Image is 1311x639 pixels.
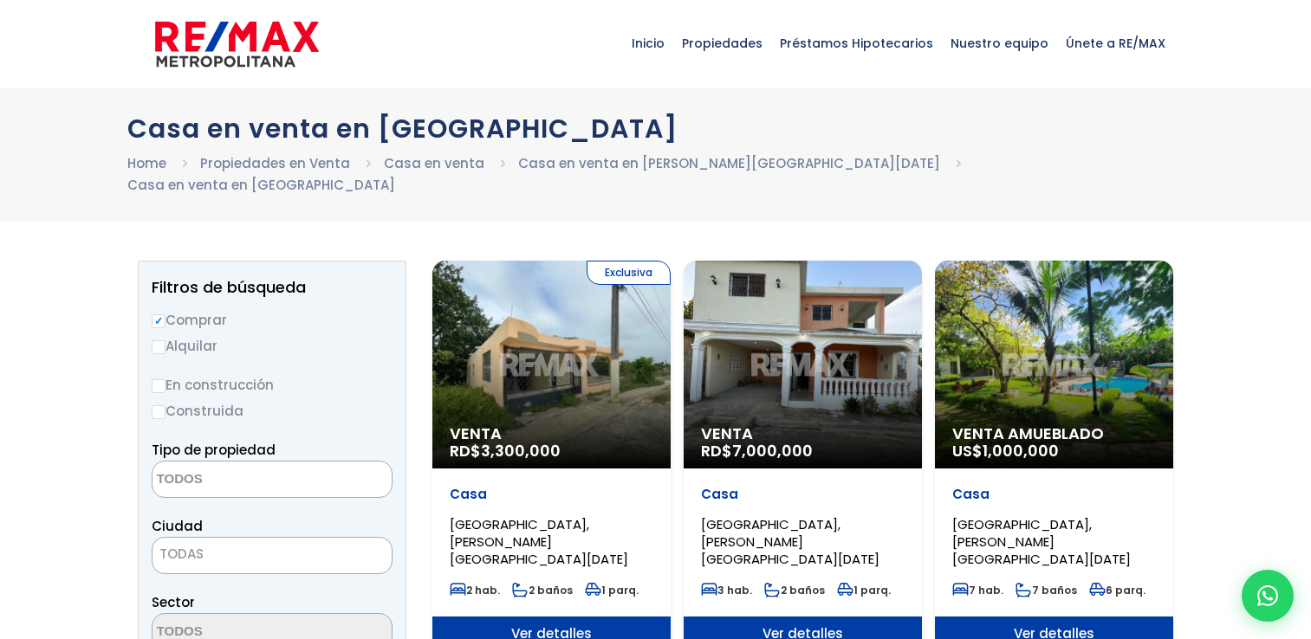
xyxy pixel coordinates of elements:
span: 1 parq. [837,583,891,597]
p: Casa [952,486,1156,503]
a: Home [127,154,166,172]
span: 2 hab. [450,583,500,597]
textarea: Search [153,461,321,499]
span: Nuestro equipo [942,17,1057,69]
span: RD$ [450,440,561,461]
span: 6 parq. [1089,583,1146,597]
span: Ciudad [152,517,203,535]
label: En construcción [152,374,393,396]
span: Venta [450,425,653,442]
input: Comprar [152,314,165,328]
li: Casa en venta en [GEOGRAPHIC_DATA] [127,174,395,196]
span: Venta Amueblado [952,425,1156,442]
input: En construcción [152,379,165,393]
span: 2 baños [512,583,573,597]
span: TODAS [152,537,393,574]
label: Construida [152,400,393,422]
p: Casa [450,486,653,503]
span: Venta [701,425,905,442]
span: 7 hab. [952,583,1003,597]
span: Sector [152,593,195,611]
span: 3,300,000 [481,440,561,461]
span: RD$ [701,440,813,461]
span: US$ [952,440,1059,461]
span: TODAS [159,545,204,563]
span: 7,000,000 [732,440,813,461]
input: Alquilar [152,340,165,354]
label: Comprar [152,309,393,331]
span: 7 baños [1016,583,1077,597]
span: [GEOGRAPHIC_DATA], [PERSON_NAME][GEOGRAPHIC_DATA][DATE] [952,515,1131,568]
a: Propiedades en Venta [200,154,350,172]
input: Construida [152,405,165,419]
img: remax-metropolitana-logo [155,18,319,70]
span: Exclusiva [587,261,671,285]
a: Casa en venta en [PERSON_NAME][GEOGRAPHIC_DATA][DATE] [518,154,940,172]
span: 2 baños [764,583,825,597]
span: [GEOGRAPHIC_DATA], [PERSON_NAME][GEOGRAPHIC_DATA][DATE] [450,515,628,568]
span: TODAS [153,542,392,566]
span: [GEOGRAPHIC_DATA], [PERSON_NAME][GEOGRAPHIC_DATA][DATE] [701,515,879,568]
p: Casa [701,486,905,503]
label: Alquilar [152,335,393,357]
span: Propiedades [673,17,771,69]
span: Únete a RE/MAX [1057,17,1174,69]
a: Casa en venta [384,154,484,172]
h2: Filtros de búsqueda [152,279,393,296]
h1: Casa en venta en [GEOGRAPHIC_DATA] [127,113,1184,144]
span: 1,000,000 [983,440,1059,461]
span: Tipo de propiedad [152,441,276,459]
span: Inicio [623,17,673,69]
span: 1 parq. [585,583,639,597]
span: 3 hab. [701,583,752,597]
span: Préstamos Hipotecarios [771,17,942,69]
